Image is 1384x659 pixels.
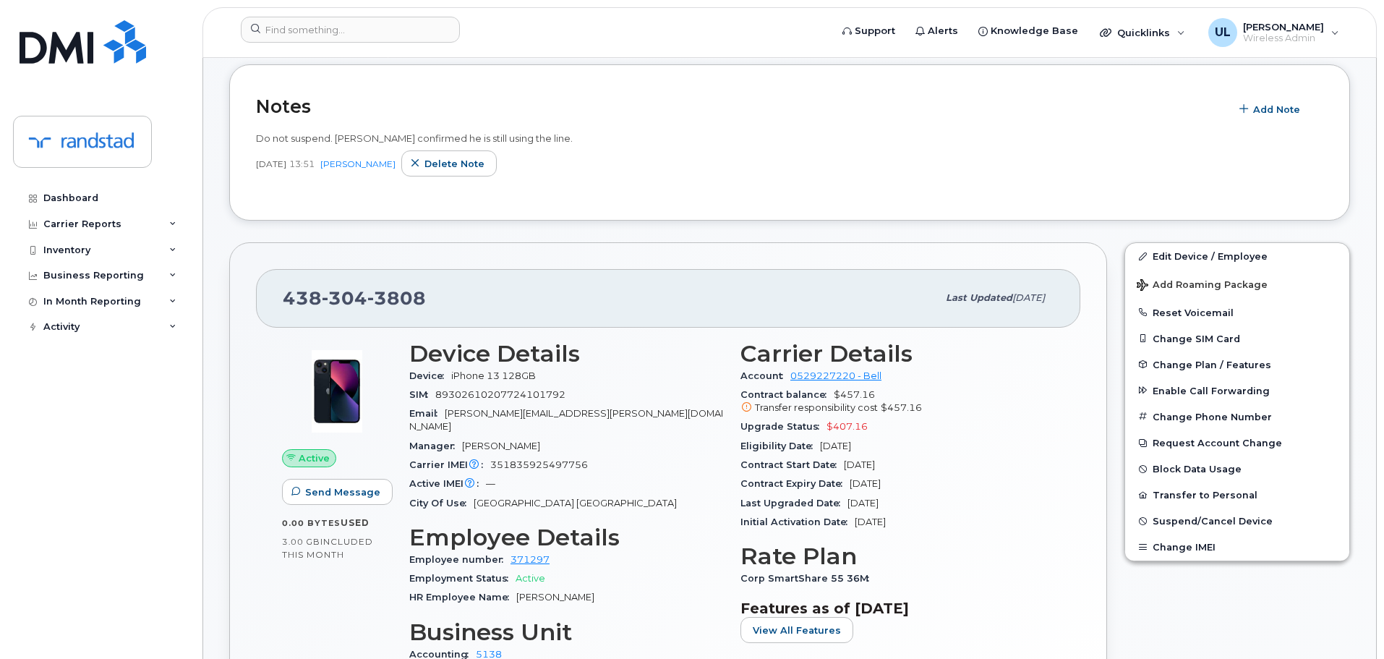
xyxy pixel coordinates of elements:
span: Send Message [305,485,380,499]
button: Suspend/Cancel Device [1125,508,1349,534]
span: HR Employee Name [409,592,516,603]
span: $407.16 [826,421,868,432]
img: image20231002-3703462-1ig824h.jpeg [294,348,380,435]
button: Block Data Usage [1125,456,1349,482]
button: Change Plan / Features [1125,352,1349,378]
span: Corp SmartShare 55 36M [740,573,876,584]
span: Employee number [409,554,511,565]
span: Do not suspend. [PERSON_NAME] confirmed he is still using the line. [256,132,573,144]
a: Alerts [905,17,968,46]
span: [DATE] [1012,292,1045,303]
span: Support [855,24,895,38]
span: Last Upgraded Date [740,498,847,509]
h3: Carrier Details [740,341,1054,367]
span: Suspend/Cancel Device [1153,516,1273,527]
span: [DATE] [844,459,875,470]
span: [DATE] [850,478,881,489]
span: SIM [409,389,435,400]
span: Wireless Admin [1243,33,1324,44]
span: 3.00 GB [282,537,320,547]
span: 351835925497756 [490,459,588,470]
h3: Device Details [409,341,723,367]
span: Manager [409,441,462,451]
div: Quicklinks [1090,18,1195,47]
button: Change SIM Card [1125,326,1349,352]
h3: Employee Details [409,524,723,550]
span: Quicklinks [1117,27,1170,38]
span: City Of Use [409,498,474,509]
h3: Business Unit [409,619,723,645]
input: Find something... [241,17,460,43]
span: [DATE] [855,516,886,527]
a: 0529227220 - Bell [790,370,881,381]
span: used [341,517,370,528]
h3: Rate Plan [740,543,1054,569]
button: Change IMEI [1125,534,1349,560]
span: Employment Status [409,573,516,584]
span: UL [1215,24,1231,41]
span: [DATE] [256,158,286,170]
button: Enable Call Forwarding [1125,378,1349,404]
span: included this month [282,536,373,560]
span: 438 [283,287,426,309]
span: Contract Expiry Date [740,478,850,489]
span: Alerts [928,24,958,38]
button: View All Features [740,617,853,643]
span: 89302610207724101792 [435,389,565,400]
a: Edit Device / Employee [1125,243,1349,269]
span: 304 [322,287,367,309]
span: 0.00 Bytes [282,518,341,528]
span: Eligibility Date [740,441,820,451]
span: Last updated [946,292,1012,303]
div: Uraib Lakhani [1198,18,1349,47]
a: Knowledge Base [968,17,1088,46]
h3: Features as of [DATE] [740,600,1054,617]
span: [PERSON_NAME][EMAIL_ADDRESS][PERSON_NAME][DOMAIN_NAME] [409,408,723,432]
button: Add Roaming Package [1125,269,1349,299]
span: Enable Call Forwarding [1153,385,1270,396]
span: $457.16 [881,402,922,413]
span: Carrier IMEI [409,459,490,470]
span: [PERSON_NAME] [1243,21,1324,33]
span: Change Plan / Features [1153,359,1271,370]
button: Change Phone Number [1125,404,1349,430]
button: Delete note [401,150,497,177]
span: [DATE] [820,441,851,451]
button: Send Message [282,479,393,505]
span: [PERSON_NAME] [516,592,594,603]
span: Active [516,573,545,584]
span: 13:51 [289,158,315,170]
button: Transfer to Personal [1125,482,1349,508]
span: Initial Activation Date [740,516,855,527]
span: Add Roaming Package [1137,279,1268,293]
span: 3808 [367,287,426,309]
a: [PERSON_NAME] [320,158,396,169]
span: View All Features [753,624,841,637]
span: Knowledge Base [991,24,1078,38]
span: Email [409,408,445,419]
span: Contract balance [740,389,834,400]
span: Account [740,370,790,381]
h2: Notes [256,95,1223,117]
span: Transfer responsibility cost [755,402,878,413]
span: Active [299,451,330,465]
span: Device [409,370,451,381]
a: Support [832,17,905,46]
span: Active IMEI [409,478,486,489]
a: 371297 [511,554,550,565]
span: — [486,478,495,489]
span: [DATE] [847,498,879,509]
button: Reset Voicemail [1125,299,1349,326]
span: [PERSON_NAME] [462,441,540,451]
span: Add Note [1253,103,1300,116]
span: $457.16 [740,389,1054,415]
button: Request Account Change [1125,430,1349,456]
span: [GEOGRAPHIC_DATA] [GEOGRAPHIC_DATA] [474,498,677,509]
span: Upgrade Status [740,421,826,432]
button: Add Note [1230,97,1312,123]
span: Delete note [424,157,484,171]
span: Contract Start Date [740,459,844,470]
span: iPhone 13 128GB [451,370,536,381]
